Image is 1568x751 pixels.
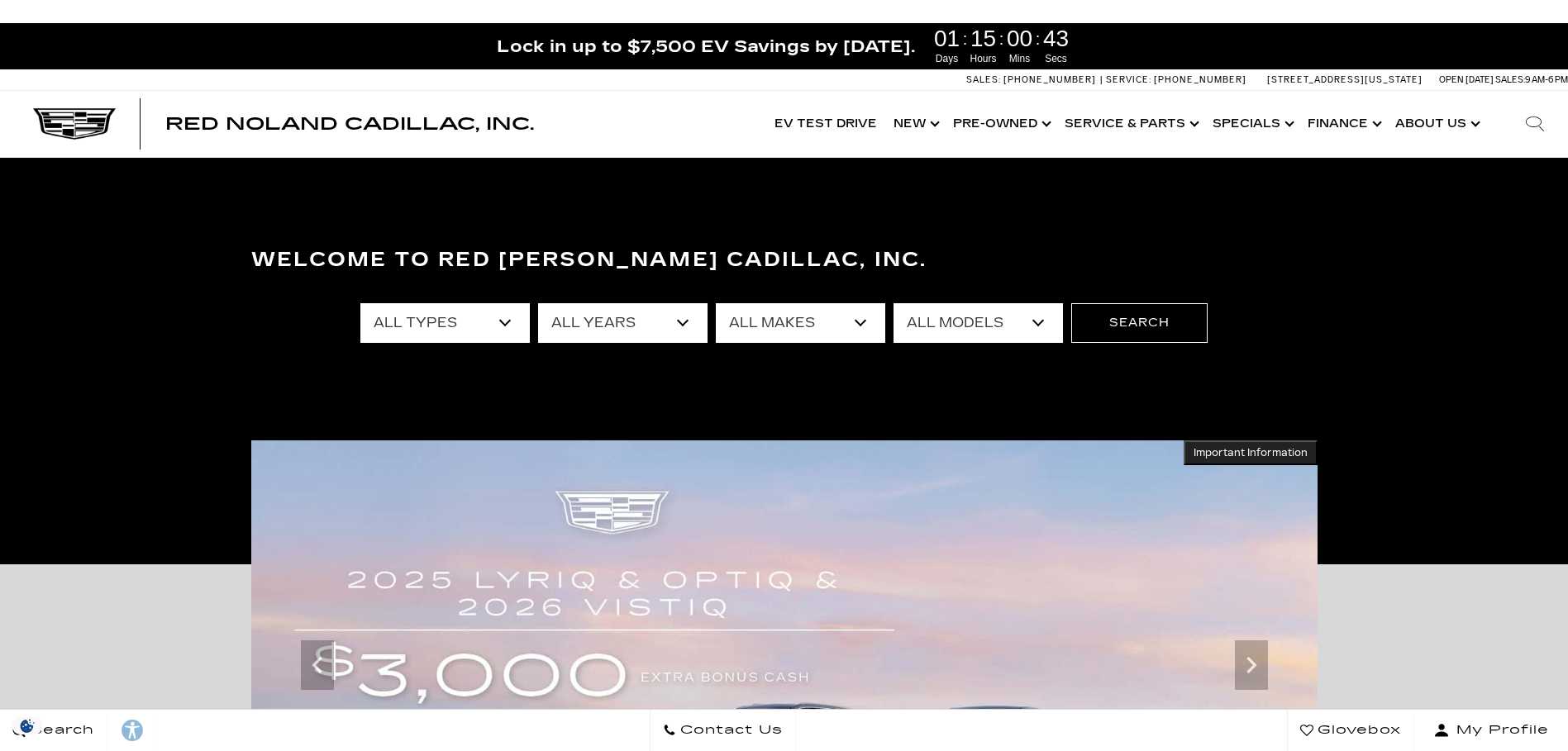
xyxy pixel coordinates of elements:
span: Lock in up to $7,500 EV Savings by [DATE]. [497,36,915,57]
img: Cadillac Dark Logo with Cadillac White Text [33,108,116,140]
span: Service: [1106,74,1151,85]
span: 15 [968,27,999,50]
span: Important Information [1194,446,1308,459]
a: Sales: [PHONE_NUMBER] [966,75,1100,84]
button: Important Information [1184,440,1318,465]
span: 01 [932,27,963,50]
span: Open [DATE] [1439,74,1494,85]
span: My Profile [1450,719,1549,742]
span: 00 [1004,27,1036,50]
select: Filter by type [360,303,530,343]
a: New [885,91,945,157]
a: Glovebox [1287,710,1414,751]
span: Secs [1041,51,1072,66]
a: [STREET_ADDRESS][US_STATE] [1267,74,1423,85]
a: About Us [1387,91,1485,157]
span: Red Noland Cadillac, Inc. [165,114,534,134]
span: Sales: [1495,74,1525,85]
span: Hours [968,51,999,66]
button: Open user profile menu [1414,710,1568,751]
a: Specials [1204,91,1299,157]
a: Finance [1299,91,1387,157]
span: Mins [1004,51,1036,66]
a: Red Noland Cadillac, Inc. [165,116,534,132]
span: 9 AM-6 PM [1525,74,1568,85]
div: Previous [301,640,334,690]
a: Contact Us [650,710,796,751]
span: [PHONE_NUMBER] [1154,74,1246,85]
button: Search [1071,303,1208,343]
span: : [1036,26,1041,51]
h3: Welcome to Red [PERSON_NAME] Cadillac, Inc. [251,244,1318,277]
select: Filter by make [716,303,885,343]
img: Opt-Out Icon [8,717,46,734]
section: Click to Open Cookie Consent Modal [8,717,46,734]
select: Filter by year [538,303,708,343]
span: : [963,26,968,51]
a: Pre-Owned [945,91,1056,157]
select: Filter by model [894,303,1063,343]
a: Service: [PHONE_NUMBER] [1100,75,1251,84]
a: EV Test Drive [766,91,885,157]
span: Glovebox [1313,719,1401,742]
span: [PHONE_NUMBER] [1003,74,1096,85]
span: Sales: [966,74,1001,85]
span: 43 [1041,27,1072,50]
div: Next [1235,640,1268,690]
span: Search [26,719,94,742]
span: Contact Us [676,719,783,742]
a: Service & Parts [1056,91,1204,157]
span: : [999,26,1004,51]
span: Days [932,51,963,66]
a: Close [1540,31,1560,51]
